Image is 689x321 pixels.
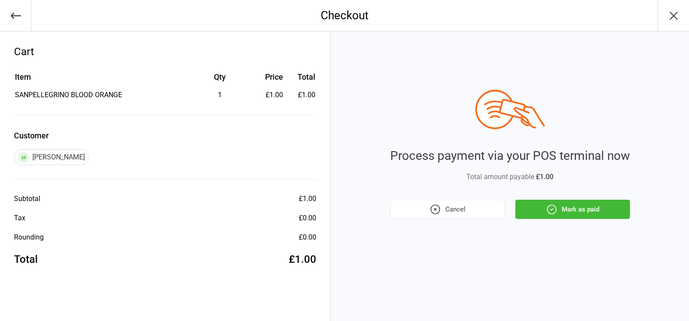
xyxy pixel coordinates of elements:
div: Total [14,251,38,267]
th: Qty [188,71,252,89]
div: Cart [14,44,316,60]
div: 1 [188,90,252,100]
th: Item [15,71,187,89]
button: Mark as paid [515,200,630,219]
td: £1.00 [287,90,315,100]
div: Subtotal [14,194,40,204]
span: SANPELLEGRINO BLOOD ORANGE [15,91,122,99]
th: Total [287,71,315,89]
div: £0.00 [299,213,316,223]
div: Tax [14,213,25,223]
div: [PERSON_NAME] [14,149,89,165]
div: £1.00 [299,194,316,204]
div: Process payment via your POS terminal now [390,147,630,165]
span: £1.00 [536,173,553,181]
div: Price [252,71,283,83]
div: £1.00 [289,251,316,267]
div: £1.00 [252,90,283,100]
div: Rounding [14,232,44,243]
label: Customer [14,130,316,141]
div: Total amount payable [390,172,630,182]
div: £0.00 [299,232,316,243]
button: Cancel [390,200,505,219]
